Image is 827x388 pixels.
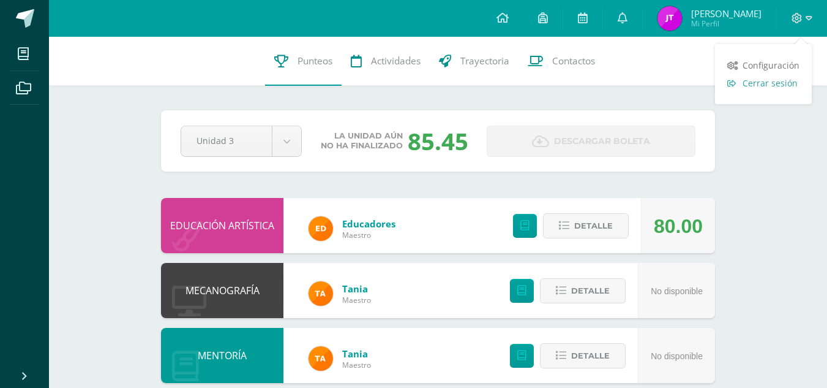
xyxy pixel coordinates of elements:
[371,55,421,67] span: Actividades
[574,215,613,237] span: Detalle
[651,351,703,361] span: No disponible
[571,344,610,367] span: Detalle
[321,131,403,151] span: La unidad aún no ha finalizado
[342,295,371,305] span: Maestro
[161,198,283,253] div: EDUCACIÓN ARTÍSTICA
[691,7,762,20] span: [PERSON_NAME]
[342,360,371,370] span: Maestro
[540,343,626,368] button: Detalle
[540,278,626,303] button: Detalle
[297,55,332,67] span: Punteos
[460,55,509,67] span: Trayectoria
[743,77,798,89] span: Cerrar sesión
[715,74,812,92] a: Cerrar sesión
[430,37,518,86] a: Trayectoria
[342,37,430,86] a: Actividades
[552,55,595,67] span: Contactos
[691,18,762,29] span: Mi Perfil
[518,37,604,86] a: Contactos
[342,348,371,360] a: Tania
[408,125,468,157] div: 85.45
[196,126,256,155] span: Unidad 3
[342,230,395,240] span: Maestro
[309,216,333,241] img: ed927125212876238b0630303cb5fd71.png
[161,328,283,383] div: MENTORÍA
[161,263,283,318] div: MECANOGRAFÍA
[543,213,629,238] button: Detalle
[651,286,703,296] span: No disponible
[309,281,333,306] img: feaeb2f9bb45255e229dc5fdac9a9f6b.png
[654,199,703,254] div: 80.00
[554,126,650,156] span: Descargar boleta
[265,37,342,86] a: Punteos
[309,346,333,371] img: feaeb2f9bb45255e229dc5fdac9a9f6b.png
[571,280,610,302] span: Detalle
[342,283,371,295] a: Tania
[743,59,799,71] span: Configuración
[181,126,301,156] a: Unidad 3
[657,6,682,31] img: 12c8e9fd370cddd27b8f04261aae6b27.png
[342,218,395,230] a: Educadores
[715,56,812,74] a: Configuración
